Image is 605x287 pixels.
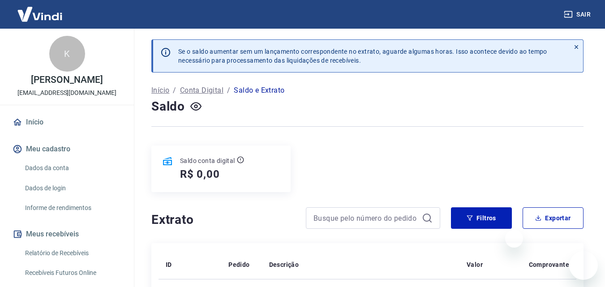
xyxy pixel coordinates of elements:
p: [EMAIL_ADDRESS][DOMAIN_NAME] [17,88,116,98]
a: Dados da conta [21,159,123,177]
a: Dados de login [21,179,123,197]
a: Início [151,85,169,96]
p: / [227,85,230,96]
button: Meus recebíveis [11,224,123,244]
a: Informe de rendimentos [21,199,123,217]
p: Comprovante [529,260,569,269]
button: Filtros [451,207,512,229]
p: Pedido [228,260,249,269]
a: Relatório de Recebíveis [21,244,123,262]
input: Busque pelo número do pedido [313,211,418,225]
p: Descrição [269,260,299,269]
p: Valor [467,260,483,269]
a: Conta Digital [180,85,223,96]
h4: Saldo [151,98,185,116]
h4: Extrato [151,211,295,229]
p: Saldo conta digital [180,156,235,165]
p: Se o saldo aumentar sem um lançamento correspondente no extrato, aguarde algumas horas. Isso acon... [178,47,547,65]
iframe: Botão para abrir a janela de mensagens [569,251,598,280]
a: Recebíveis Futuros Online [21,264,123,282]
button: Meu cadastro [11,139,123,159]
a: Início [11,112,123,132]
p: [PERSON_NAME] [31,75,103,85]
iframe: Fechar mensagem [505,230,523,248]
h5: R$ 0,00 [180,167,220,181]
div: K [49,36,85,72]
button: Sair [562,6,594,23]
img: Vindi [11,0,69,28]
p: / [173,85,176,96]
p: ID [166,260,172,269]
button: Exportar [523,207,584,229]
p: Saldo e Extrato [234,85,284,96]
